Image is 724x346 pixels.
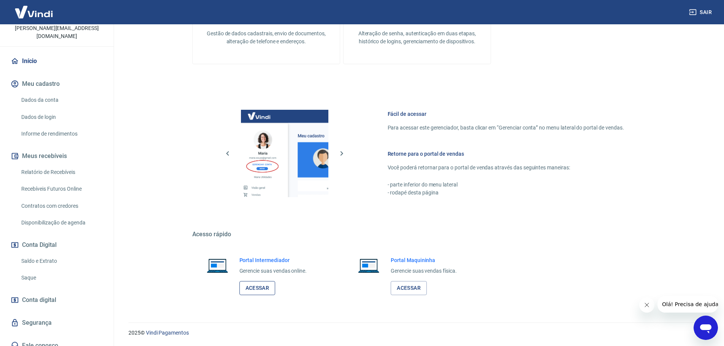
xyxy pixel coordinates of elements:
[18,253,105,269] a: Saldo e Extrato
[9,53,105,70] a: Início
[128,329,706,337] p: 2025 ©
[388,189,624,197] p: - rodapé desta página
[9,237,105,253] button: Conta Digital
[639,297,654,313] iframe: Fechar mensagem
[18,198,105,214] a: Contratos com credores
[388,150,624,158] h6: Retorne para o portal de vendas
[9,76,105,92] button: Meu cadastro
[388,110,624,118] h6: Fácil de acessar
[18,181,105,197] a: Recebíveis Futuros Online
[391,281,427,295] a: Acessar
[688,5,715,19] button: Sair
[388,181,624,189] p: - parte inferior do menu lateral
[9,314,105,331] a: Segurança
[146,330,189,336] a: Vindi Pagamentos
[9,292,105,308] a: Conta digital
[356,30,478,46] p: Alteração de senha, autenticação em duas etapas, histórico de logins, gerenciamento de dispositivos.
[353,256,385,275] img: Imagem de um notebook aberto
[239,267,307,275] p: Gerencie suas vendas online.
[18,270,105,286] a: Saque
[9,148,105,164] button: Meus recebíveis
[5,5,64,11] span: Olá! Precisa de ajuda?
[22,295,56,305] span: Conta digital
[388,124,624,132] p: Para acessar este gerenciador, basta clicar em “Gerenciar conta” no menu lateral do portal de ven...
[694,316,718,340] iframe: Botão para abrir a janela de mensagens
[201,256,233,275] img: Imagem de um notebook aberto
[239,281,276,295] a: Acessar
[18,92,105,108] a: Dados da conta
[9,0,59,24] img: Vindi
[192,231,642,238] h5: Acesso rápido
[657,296,718,313] iframe: Mensagem da empresa
[391,267,457,275] p: Gerencie suas vendas física.
[241,110,328,197] img: Imagem da dashboard mostrando o botão de gerenciar conta na sidebar no lado esquerdo
[18,126,105,142] a: Informe de rendimentos
[6,24,108,40] p: [PERSON_NAME][EMAIL_ADDRESS][DOMAIN_NAME]
[388,164,624,172] p: Você poderá retornar para o portal de vendas através das seguintes maneiras:
[239,256,307,264] h6: Portal Intermediador
[18,164,105,180] a: Relatório de Recebíveis
[18,109,105,125] a: Dados de login
[205,30,328,46] p: Gestão de dados cadastrais, envio de documentos, alteração de telefone e endereços.
[18,215,105,231] a: Disponibilização de agenda
[391,256,457,264] h6: Portal Maquininha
